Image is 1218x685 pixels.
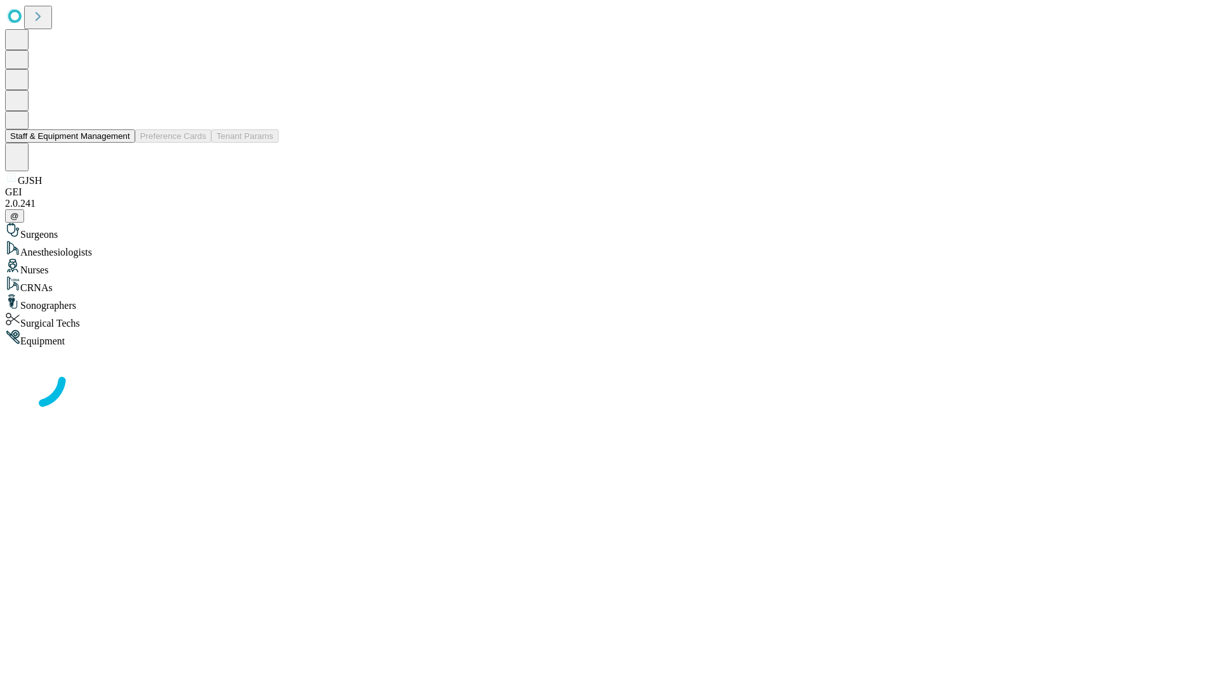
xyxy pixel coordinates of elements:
[5,329,1213,347] div: Equipment
[10,211,19,221] span: @
[18,175,42,186] span: GJSH
[5,198,1213,209] div: 2.0.241
[5,129,135,143] button: Staff & Equipment Management
[5,209,24,223] button: @
[5,276,1213,294] div: CRNAs
[5,258,1213,276] div: Nurses
[211,129,278,143] button: Tenant Params
[5,240,1213,258] div: Anesthesiologists
[5,311,1213,329] div: Surgical Techs
[5,223,1213,240] div: Surgeons
[5,294,1213,311] div: Sonographers
[135,129,211,143] button: Preference Cards
[5,186,1213,198] div: GEI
